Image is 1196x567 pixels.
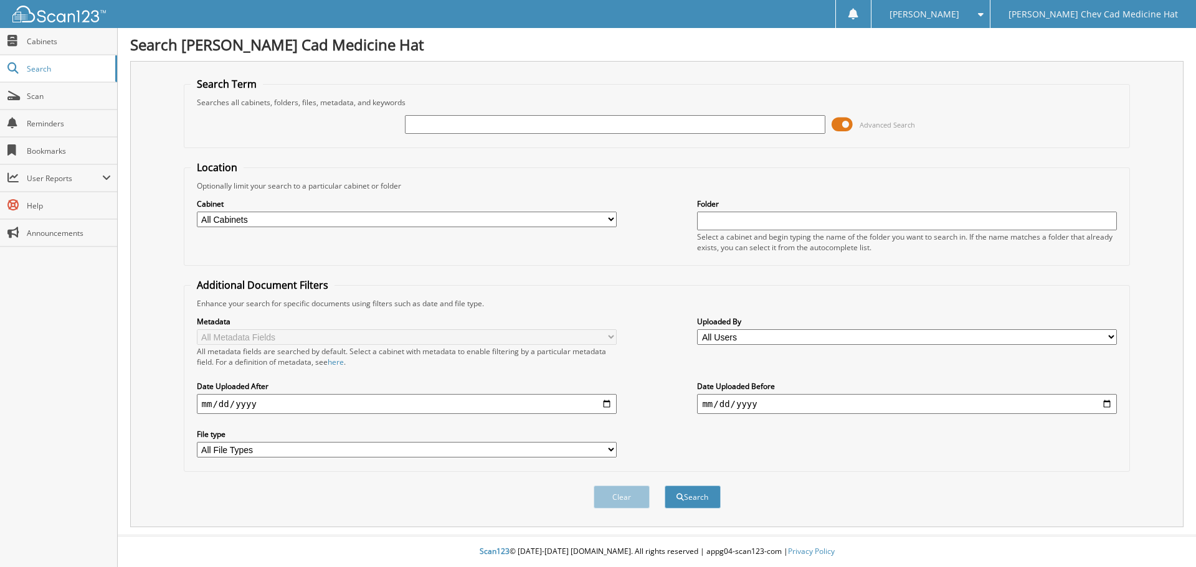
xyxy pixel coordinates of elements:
legend: Location [191,161,244,174]
div: Select a cabinet and begin typing the name of the folder you want to search in. If the name match... [697,232,1117,253]
label: Date Uploaded After [197,381,617,391]
span: Cabinets [27,36,111,47]
label: Folder [697,199,1117,209]
div: All metadata fields are searched by default. Select a cabinet with metadata to enable filtering b... [197,346,617,367]
button: Clear [594,485,650,508]
a: Privacy Policy [788,546,835,556]
span: Help [27,200,111,211]
div: Enhance your search for specific documents using filters such as date and file type. [191,298,1124,309]
label: Metadata [197,316,617,327]
span: [PERSON_NAME] Chev Cad Medicine Hat [1009,11,1178,18]
h1: Search [PERSON_NAME] Cad Medicine Hat [130,34,1184,55]
input: start [197,394,617,414]
span: User Reports [27,173,102,184]
span: Announcements [27,228,111,238]
legend: Search Term [191,77,263,91]
span: Scan [27,91,111,101]
label: Date Uploaded Before [697,381,1117,391]
a: here [328,357,344,367]
label: Cabinet [197,199,617,209]
div: Optionally limit your search to a particular cabinet or folder [191,180,1124,191]
img: scan123-logo-white.svg [12,6,106,22]
span: Advanced Search [860,120,915,129]
span: [PERSON_NAME] [890,11,959,18]
legend: Additional Document Filters [191,278,335,292]
span: Scan123 [480,546,510,556]
span: Reminders [27,118,111,129]
div: Searches all cabinets, folders, files, metadata, and keywords [191,97,1124,108]
span: Search [27,63,109,74]
span: Bookmarks [27,146,111,156]
label: Uploaded By [697,316,1117,327]
label: File type [197,429,617,439]
button: Search [665,485,721,508]
iframe: Chat Widget [1134,507,1196,567]
div: © [DATE]-[DATE] [DOMAIN_NAME]. All rights reserved | appg04-scan123-com | [118,537,1196,567]
input: end [697,394,1117,414]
